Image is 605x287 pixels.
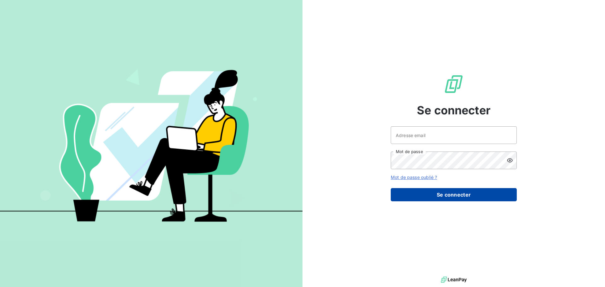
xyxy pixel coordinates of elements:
[391,188,517,201] button: Se connecter
[444,74,464,94] img: Logo LeanPay
[417,102,491,119] span: Se connecter
[391,175,437,180] a: Mot de passe oublié ?
[441,275,467,284] img: logo
[391,126,517,144] input: placeholder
